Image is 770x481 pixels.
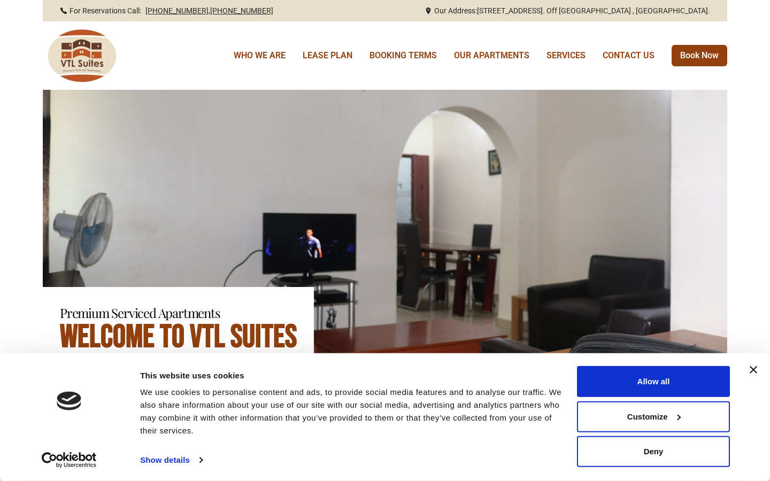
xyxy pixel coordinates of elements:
a: [PHONE_NUMBER] [145,6,209,15]
h2: Welcome to VTL Suites [60,321,297,353]
span: , [145,5,273,16]
a: OUR APARTMENTS [454,49,529,62]
a: SERVICES [546,49,586,62]
button: Close banner [750,366,757,374]
a: Show details [140,452,202,468]
a: Usercentrics Cookiebot - opens in a new window [22,452,116,468]
a: WHO WE ARE [234,49,286,62]
button: Allow all [577,366,730,397]
a: [STREET_ADDRESS]. Off [GEOGRAPHIC_DATA] , [GEOGRAPHIC_DATA]. [477,5,710,16]
a: BOOKING TERMS [369,49,437,62]
div: Our Address: [425,5,710,16]
div: This website uses cookies [140,369,565,382]
a: CONTACT US [603,49,654,62]
img: logo [57,392,81,410]
a: [PHONE_NUMBER] [210,6,273,15]
button: Customize [577,401,730,432]
div: We use cookies to personalise content and ads, to provide social media features and to analyse ou... [140,386,565,437]
div: For Reservations Call: [60,5,273,16]
a: LEASE PLAN [303,49,352,62]
img: VTL Suites logo [43,29,120,82]
a: Book Now [672,45,727,66]
h1: Premium Serviced Apartments [60,304,297,321]
button: Deny [577,436,730,467]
